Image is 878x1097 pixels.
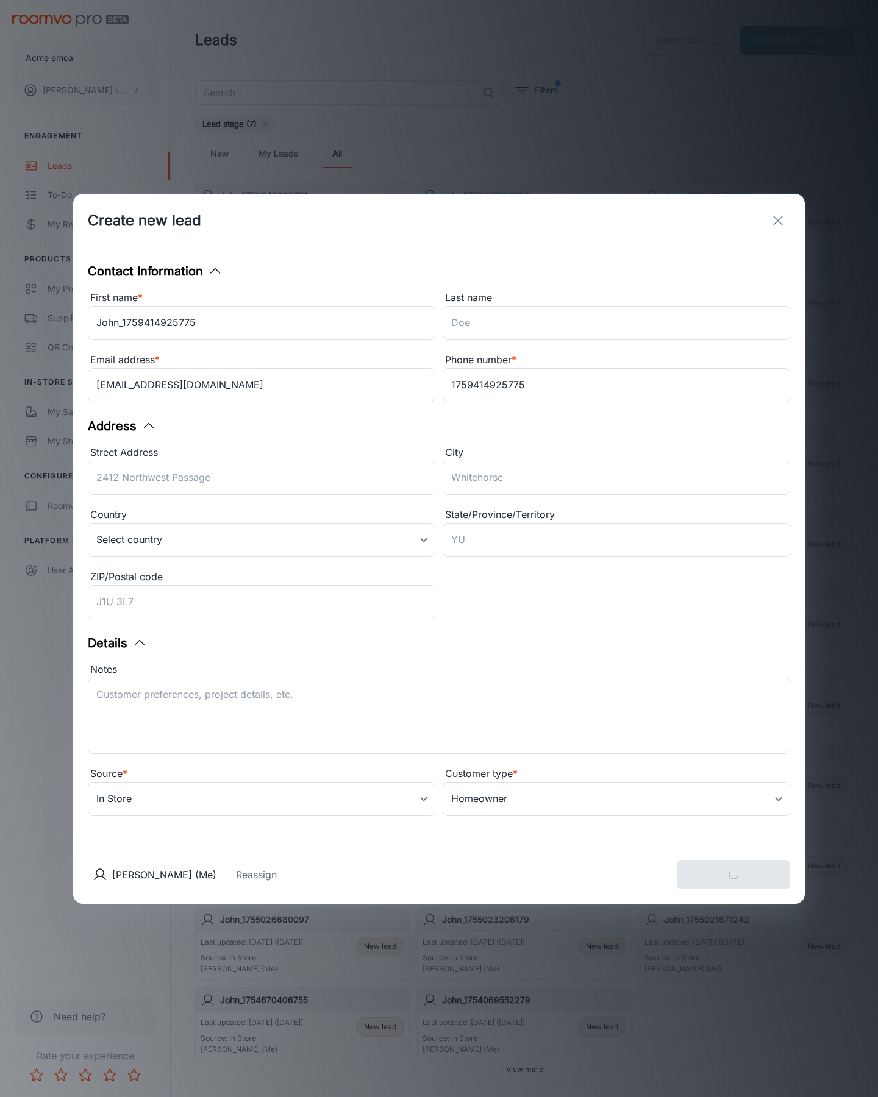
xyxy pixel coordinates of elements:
[443,461,790,495] input: Whitehorse
[88,766,435,782] div: Source
[88,262,223,280] button: Contact Information
[443,445,790,461] div: City
[112,867,216,882] p: [PERSON_NAME] (Me)
[443,523,790,557] input: YU
[88,417,156,435] button: Address
[88,352,435,368] div: Email address
[88,507,435,523] div: Country
[88,662,790,678] div: Notes
[88,306,435,340] input: John
[443,766,790,782] div: Customer type
[443,782,790,816] div: Homeowner
[443,306,790,340] input: Doe
[88,569,435,585] div: ZIP/Postal code
[88,461,435,495] input: 2412 Northwest Passage
[88,368,435,402] input: myname@example.com
[443,368,790,402] input: +1 439-123-4567
[88,445,435,461] div: Street Address
[236,867,277,882] button: Reassign
[88,782,435,816] div: In Store
[766,208,790,233] button: exit
[88,210,201,232] h1: Create new lead
[88,634,147,652] button: Details
[443,507,790,523] div: State/Province/Territory
[88,585,435,619] input: J1U 3L7
[88,290,435,306] div: First name
[443,352,790,368] div: Phone number
[443,290,790,306] div: Last name
[88,523,435,557] div: Select country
